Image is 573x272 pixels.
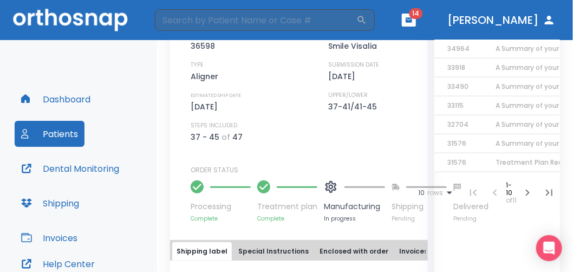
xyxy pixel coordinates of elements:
img: Orthosnap [13,9,128,31]
p: Processing [191,201,251,212]
p: 37 - 45 [191,131,219,144]
button: Patients [15,121,84,147]
p: [DATE] [328,70,359,83]
p: Treatment plan [257,201,317,212]
p: [DATE] [191,100,222,113]
p: Pending [392,215,447,223]
p: ORDER STATUS [191,165,420,175]
span: 14 [409,8,423,19]
p: Aligner [191,70,222,83]
p: ESTIMATED SHIP DATE [191,90,241,100]
span: 33490 [447,82,468,91]
p: 36598 [191,40,219,53]
button: Special Instructions [234,242,313,261]
p: Manufacturing [324,201,385,212]
p: Smile Visalia [328,40,381,53]
button: Enclosed with order [315,242,393,261]
span: 34964 [447,44,470,53]
button: Dental Monitoring [15,156,126,182]
span: rows [425,189,443,197]
p: UPPER/LOWER [328,90,368,100]
button: Invoices [15,225,84,251]
span: 32704 [447,120,468,129]
button: Shipping label [172,242,232,261]
span: 31576 [447,158,466,167]
button: Dashboard [15,86,97,112]
p: SUBMISSION DATE [328,60,379,70]
input: Search by Patient Name or Case # [155,9,356,31]
span: 1 - 10 [506,180,512,197]
button: Invoices [395,242,432,261]
span: 10 [418,189,425,197]
p: Complete [257,215,317,223]
p: In progress [324,215,385,223]
p: 37-41/41-45 [328,100,381,113]
div: Open Intercom Messenger [536,235,562,261]
p: 47 [232,131,243,144]
span: 33918 [447,63,465,72]
span: 33115 [447,101,464,110]
p: Complete [191,215,251,223]
p: of [222,131,230,144]
span: 31576 [447,139,466,148]
span: of 11 [506,196,517,205]
p: STEPS INCLUDED [191,121,237,131]
button: Shipping [15,190,86,216]
p: Shipping [392,201,447,212]
p: TYPE [191,60,204,70]
button: [PERSON_NAME] [443,10,560,30]
div: tabs [172,242,426,261]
